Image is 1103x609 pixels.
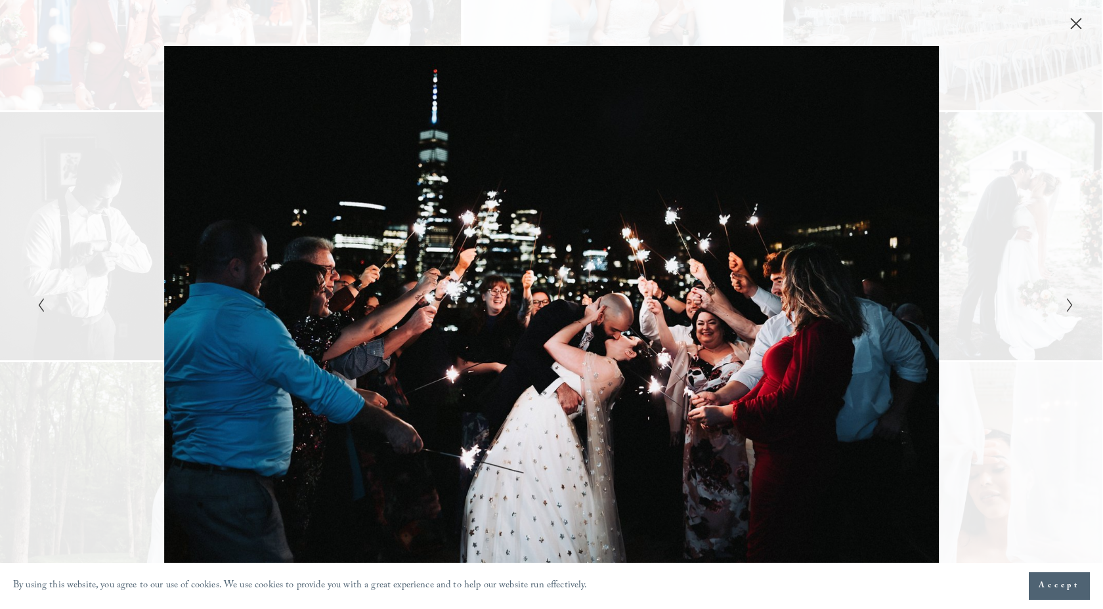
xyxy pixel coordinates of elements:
[13,577,588,596] p: By using this website, you agree to our use of cookies. We use cookies to provide you with a grea...
[1029,572,1090,600] button: Accept
[1066,16,1087,31] button: Close
[1039,579,1080,593] span: Accept
[33,297,41,312] button: Previous Slide
[1062,297,1070,312] button: Next Slide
